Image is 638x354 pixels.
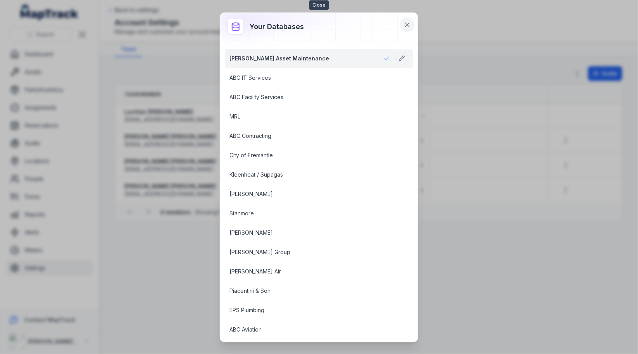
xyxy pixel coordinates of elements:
a: Kleenheat / Supagas [229,171,390,179]
a: [PERSON_NAME] Asset Maintenance [229,55,390,62]
a: EPS Plumbing [229,306,390,314]
a: [PERSON_NAME] Air [229,268,390,275]
a: ABC Contracting [229,132,390,140]
a: [PERSON_NAME] [229,190,390,198]
a: MRL [229,113,390,120]
span: Close [309,0,329,10]
a: Stanmore [229,210,390,217]
a: [PERSON_NAME] [229,229,390,237]
h3: Your databases [250,21,304,32]
a: City of Fremantle [229,151,390,159]
a: [PERSON_NAME] Group [229,248,390,256]
a: ABC IT Services [229,74,390,82]
a: ABC Facility Services [229,93,390,101]
a: ABC Aviation [229,326,390,333]
a: Piacentini & Son [229,287,390,295]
